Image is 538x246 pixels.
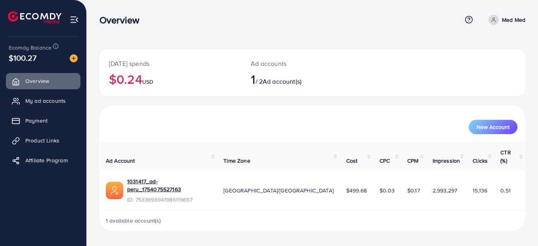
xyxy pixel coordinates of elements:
a: Med Med [485,15,525,25]
span: Ecomdy Balance [9,44,52,52]
img: menu [70,15,79,24]
a: 1031417_ad-peru_1754075527163 [127,177,211,194]
span: $0.03 [380,186,395,194]
h3: Overview [99,14,146,26]
span: [GEOGRAPHIC_DATA]/[GEOGRAPHIC_DATA] [223,186,334,194]
span: $0.17 [407,186,420,194]
span: CPC [380,157,390,165]
img: logo [8,11,61,23]
h2: $0.24 [109,71,232,86]
a: Affiliate Program [6,152,80,168]
span: New Account [477,124,509,130]
span: CPM [407,157,418,165]
span: 15,136 [473,186,487,194]
a: Overview [6,73,80,89]
a: Payment [6,113,80,129]
iframe: Chat [504,210,532,240]
span: Ad account(s) [263,77,301,86]
span: Cost [346,157,358,165]
span: 1 available account(s) [106,217,161,225]
p: Ad accounts [251,59,338,68]
span: $499.68 [346,186,367,194]
button: New Account [469,120,517,134]
span: Clicks [473,157,488,165]
span: Time Zone [223,157,250,165]
img: image [70,54,78,62]
span: ID: 7533696941986119697 [127,196,211,204]
span: $100.27 [9,52,36,63]
span: 2,993,297 [433,186,457,194]
span: Affiliate Program [25,156,68,164]
a: My ad accounts [6,93,80,109]
span: Payment [25,117,48,125]
span: CTR (%) [500,148,511,164]
a: Product Links [6,133,80,148]
p: Med Med [502,15,525,25]
span: Product Links [25,136,59,144]
p: [DATE] spends [109,59,232,68]
span: USD [142,78,153,86]
span: Ad Account [106,157,135,165]
span: Impression [433,157,460,165]
span: My ad accounts [25,97,66,105]
h2: / 2 [251,71,338,86]
span: Overview [25,77,49,85]
span: 0.51 [500,186,511,194]
img: ic-ads-acc.e4c84228.svg [106,182,123,199]
span: 1 [251,70,255,88]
